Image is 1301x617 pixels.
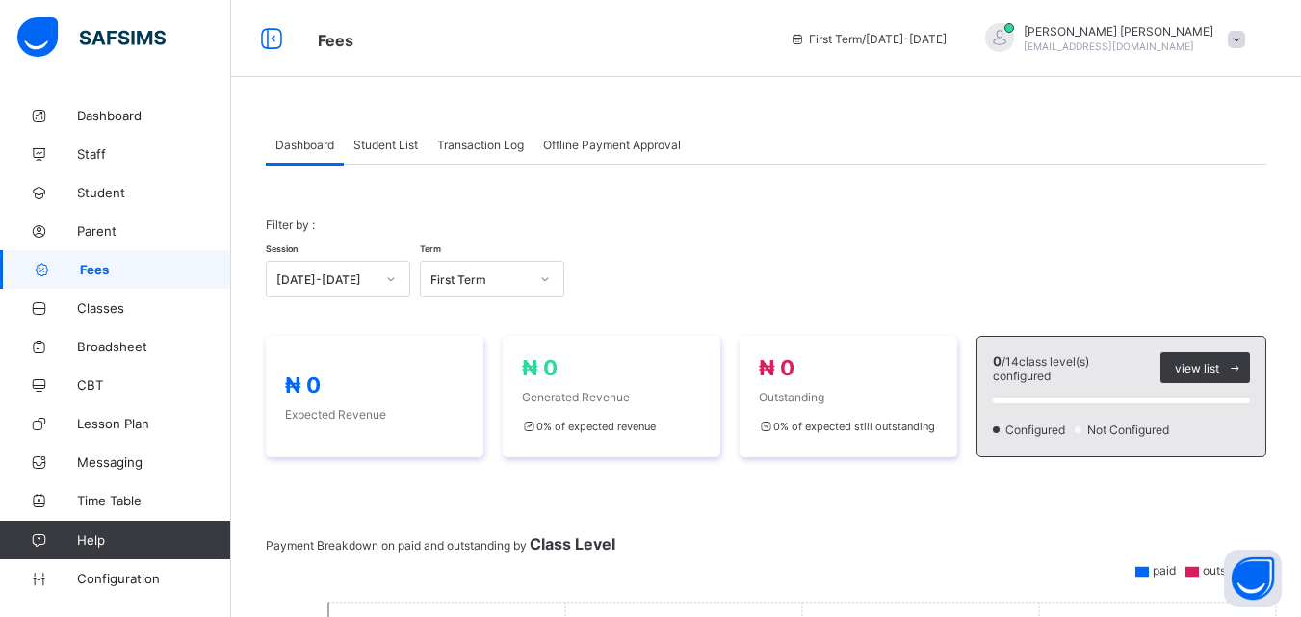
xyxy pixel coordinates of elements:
span: Classes [77,300,231,316]
span: Parent [77,223,231,239]
span: Configuration [77,571,230,586]
span: Payment Breakdown on paid and outstanding by [266,538,615,553]
span: Session [266,244,298,254]
span: 0 % of expected still outstanding [759,420,935,433]
span: 0 % of expected revenue [522,420,656,433]
img: safsims [17,17,166,58]
span: Term [420,244,441,254]
span: Offline Payment Approval [543,138,681,152]
span: Dashboard [77,108,231,123]
span: Fees [318,31,353,50]
div: [DATE]-[DATE] [276,272,375,287]
span: Expected Revenue [285,407,464,422]
span: Not Configured [1085,423,1175,437]
button: Open asap [1224,550,1282,607]
span: Time Table [77,493,231,508]
span: ₦ 0 [285,373,321,398]
span: Outstanding [759,390,938,404]
span: paid [1153,563,1176,578]
span: Filter by : [266,218,315,232]
span: Generated Revenue [522,390,701,404]
span: Staff [77,146,231,162]
div: Muhammad AsifAhmad [966,23,1255,55]
span: view list [1175,361,1219,375]
span: Help [77,532,230,548]
span: outstanding [1203,563,1266,578]
span: ₦ 0 [522,355,558,380]
span: / 14 class level(s) configured [993,354,1089,383]
span: Student [77,185,231,200]
span: [EMAIL_ADDRESS][DOMAIN_NAME] [1024,40,1194,52]
span: ₦ 0 [759,355,794,380]
span: Transaction Log [437,138,524,152]
span: Configured [1003,423,1071,437]
span: 0 [993,353,1002,369]
span: Lesson Plan [77,416,231,431]
span: Messaging [77,454,231,470]
span: Broadsheet [77,339,231,354]
span: CBT [77,377,231,393]
span: Class Level [530,534,615,553]
div: First Term [430,272,529,287]
span: Fees [80,262,231,277]
span: Dashboard [275,138,334,152]
span: Student List [353,138,418,152]
span: [PERSON_NAME] [PERSON_NAME] [1024,24,1213,39]
span: session/term information [790,32,947,46]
